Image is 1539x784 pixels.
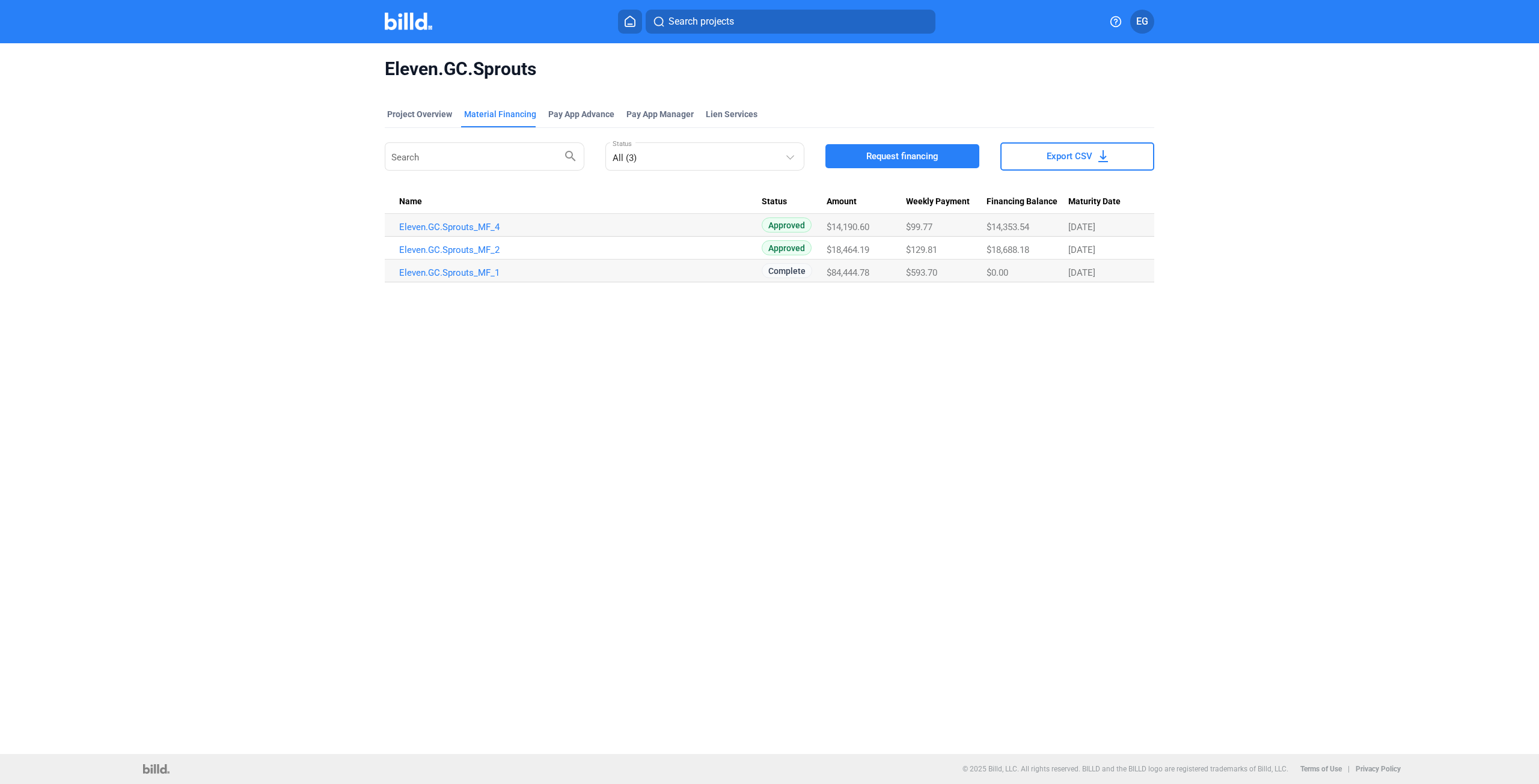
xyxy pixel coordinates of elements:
b: Terms of Use [1300,765,1342,773]
span: Complete [762,263,812,278]
span: Pay App Manager [626,108,694,120]
span: Amount [827,196,857,207]
span: [DATE] [1068,245,1095,255]
span: $129.81 [906,245,937,255]
div: Weekly Payment [906,196,987,207]
a: Eleven.GC.Sprouts_MF_4 [399,222,762,232]
span: $84,444.78 [827,267,869,278]
span: $14,190.60 [827,222,869,232]
div: Name [399,196,762,207]
p: | [1348,765,1350,773]
span: $18,688.18 [987,245,1029,255]
div: Material Financing [464,108,536,120]
span: Export CSV [1047,150,1092,162]
div: Pay App Advance [548,108,614,120]
button: Export CSV [1000,142,1154,171]
span: $14,353.54 [987,222,1029,232]
img: logo [143,764,169,774]
div: Financing Balance [987,196,1068,207]
b: Privacy Policy [1356,765,1401,773]
a: Eleven.GC.Sprouts_MF_2 [399,245,762,255]
div: Project Overview [387,108,452,120]
span: $0.00 [987,267,1008,278]
div: Status [762,196,827,207]
div: Maturity Date [1068,196,1140,207]
span: Maturity Date [1068,196,1121,207]
p: © 2025 Billd, LLC. All rights reserved. BILLD and the BILLD logo are registered trademarks of Bil... [962,765,1288,773]
span: Financing Balance [987,196,1057,207]
span: $593.70 [906,267,937,278]
span: Approved [762,217,812,232]
span: [DATE] [1068,222,1095,232]
span: Name [399,196,422,207]
span: $99.77 [906,222,932,232]
span: Request financing [866,150,938,162]
span: $18,464.19 [827,245,869,255]
button: EG [1130,10,1154,34]
a: Eleven.GC.Sprouts_MF_1 [399,267,762,278]
span: Eleven.GC.Sprouts [385,58,1154,81]
span: Weekly Payment [906,196,970,207]
img: Billd Company Logo [385,13,432,30]
mat-icon: search [563,148,578,163]
mat-select-trigger: All (3) [613,153,637,163]
button: Search projects [646,10,935,34]
span: Approved [762,240,812,255]
button: Request financing [825,144,979,168]
span: Search projects [669,14,734,29]
div: Amount [827,196,906,207]
div: Lien Services [706,108,757,120]
span: [DATE] [1068,267,1095,278]
span: Status [762,196,787,207]
span: EG [1136,14,1148,29]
